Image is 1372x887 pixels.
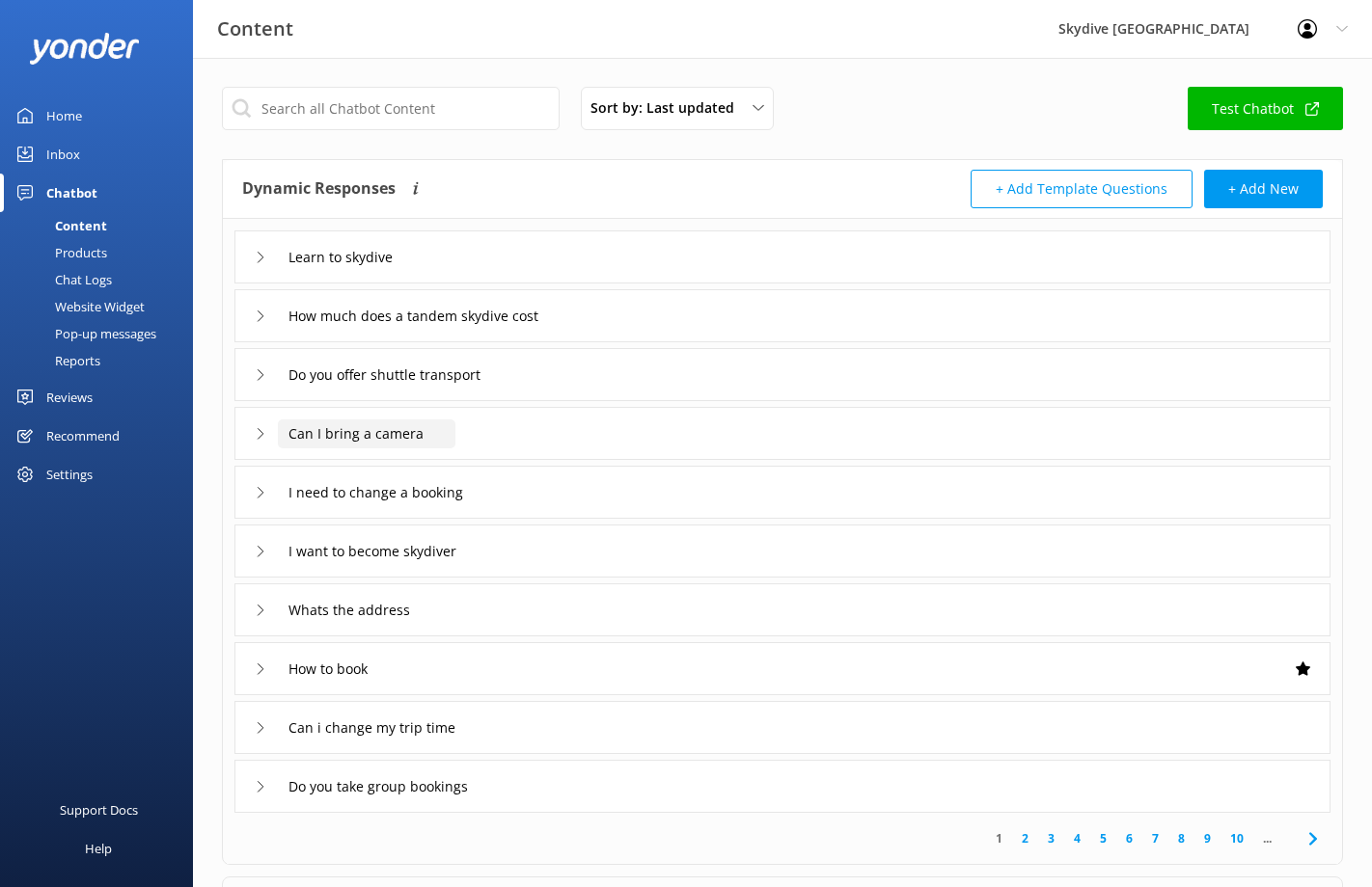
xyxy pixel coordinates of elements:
div: Support Docs [60,791,138,829]
h3: Content [217,13,293,44]
a: 10 [1221,829,1253,847]
div: Website Widget [12,293,145,320]
div: Chat Logs [12,266,112,293]
div: Content [12,212,107,239]
h4: Dynamic Responses [242,170,396,208]
a: Chat Logs [12,266,193,293]
input: Search all Chatbot Content [222,87,560,130]
div: Settings [46,455,93,494]
div: Reports [12,347,100,374]
a: 6 [1116,829,1142,847]
div: Home [46,96,82,135]
a: 3 [1038,829,1064,847]
span: Sort by: Last updated [590,97,746,119]
button: + Add Template Questions [971,170,1193,208]
span: ... [1253,829,1281,847]
a: Content [12,212,193,239]
a: Website Widget [12,293,193,320]
div: Reviews [46,378,93,417]
div: Products [12,239,107,266]
div: Pop-up messages [12,320,156,347]
a: Reports [12,347,193,374]
div: Help [85,829,112,868]
button: + Add New [1204,170,1323,208]
div: Chatbot [46,174,97,212]
a: Products [12,239,193,266]
a: 7 [1142,829,1168,847]
a: 8 [1168,829,1194,847]
a: 9 [1194,829,1221,847]
a: 2 [1012,829,1038,847]
a: Pop-up messages [12,320,193,347]
a: 4 [1064,829,1090,847]
a: 1 [986,829,1012,847]
a: Test Chatbot [1188,87,1343,130]
img: yonder-white-logo.png [29,33,140,65]
div: Inbox [46,135,80,174]
div: Recommend [46,417,120,455]
a: 5 [1090,829,1116,847]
